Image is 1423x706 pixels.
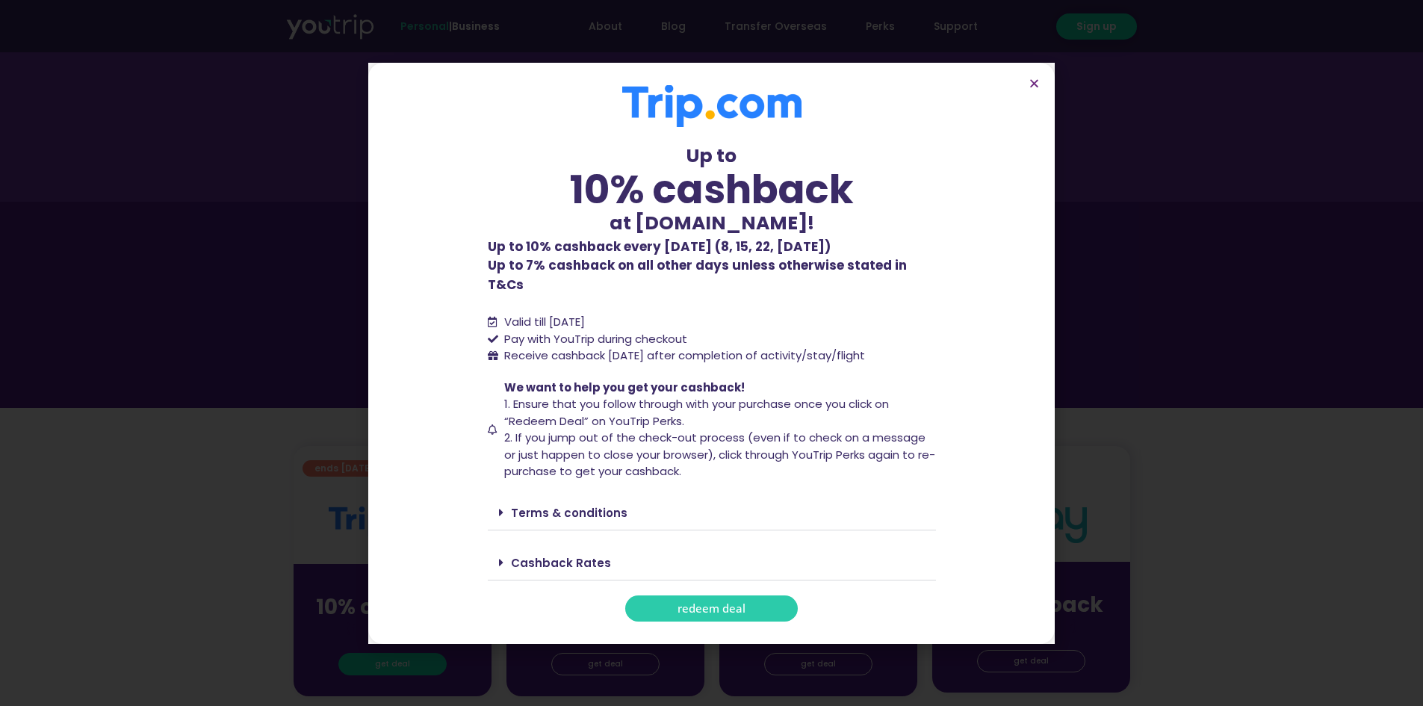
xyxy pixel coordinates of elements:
div: Cashback Rates [488,545,936,580]
a: Terms & conditions [511,505,627,521]
span: Pay with YouTrip during checkout [500,331,687,348]
span: 1. Ensure that you follow through with your purchase once you click on “Redeem Deal” on YouTrip P... [504,396,889,429]
div: Terms & conditions [488,495,936,530]
div: Up to at [DOMAIN_NAME]! [488,142,936,238]
a: Close [1029,78,1040,89]
span: Receive cashback [DATE] after completion of activity/stay/flight [504,347,865,363]
p: Up to 7% cashback on all other days unless otherwise stated in T&Cs [488,238,936,295]
span: We want to help you get your cashback! [504,380,745,395]
div: 10% cashback [488,170,936,209]
span: 2. If you jump out of the check-out process (even if to check on a message or just happen to clos... [504,430,935,479]
b: Up to 10% cashback every [DATE] (8, 15, 22, [DATE]) [488,238,831,256]
span: redeem deal [678,603,745,614]
a: redeem deal [625,595,798,622]
span: Valid till [DATE] [504,314,585,329]
a: Cashback Rates [511,555,611,571]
